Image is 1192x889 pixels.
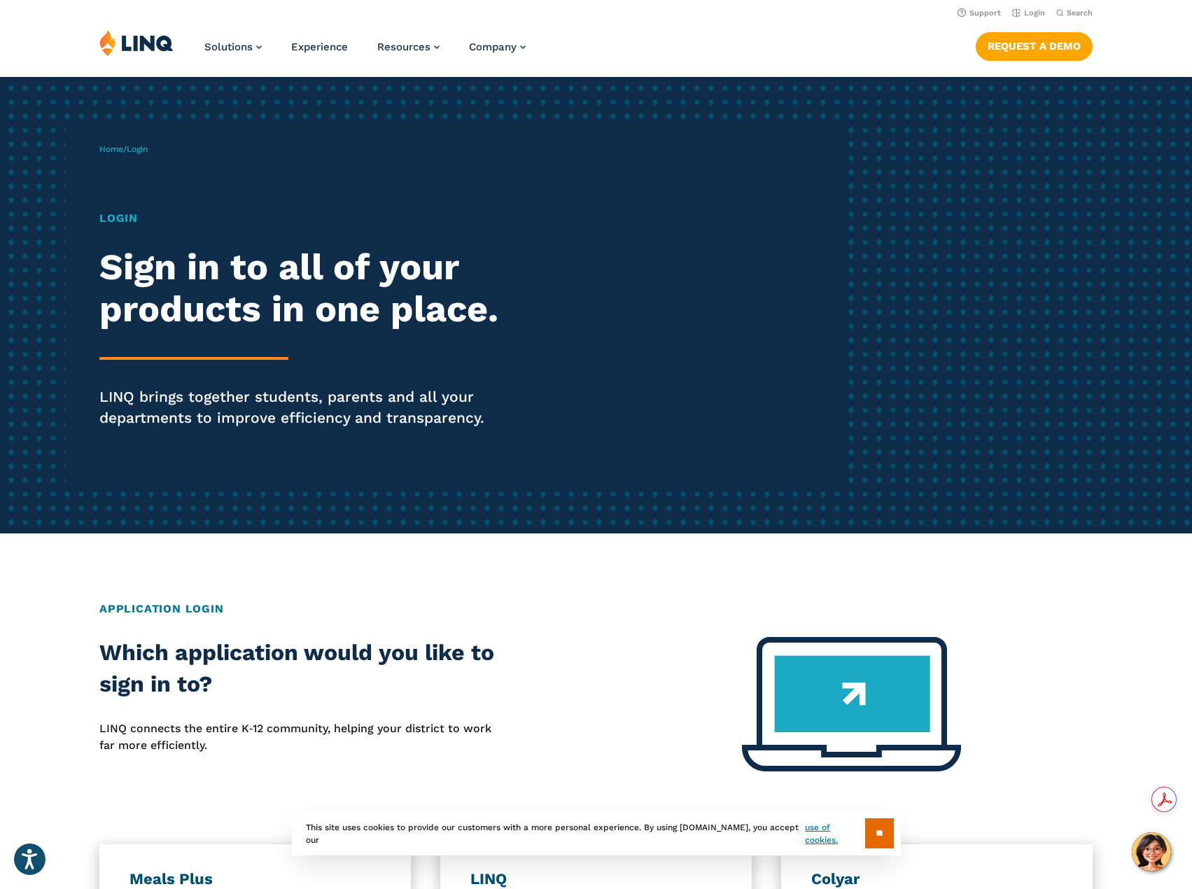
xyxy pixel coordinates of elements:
h1: Login [99,210,559,227]
span: Login [127,144,148,154]
span: Solutions [204,41,253,53]
button: Open Search Bar [1056,8,1093,18]
h2: Application Login [99,601,1093,617]
span: / [99,144,148,154]
a: Company [469,41,526,53]
nav: Primary Navigation [204,29,526,76]
p: LINQ connects the entire K‑12 community, helping your district to work far more efficiently. [99,720,496,755]
h3: Colyar [811,869,1063,889]
a: Request a Demo [976,32,1093,60]
a: use of cookies. [805,821,864,846]
span: Company [469,41,517,53]
p: LINQ brings together students, parents and all your departments to improve efficiency and transpa... [99,386,559,428]
a: Home [99,144,123,154]
h3: Meals Plus [129,869,381,889]
a: Experience [291,41,348,53]
a: Solutions [204,41,262,53]
h2: Which application would you like to sign in to? [99,637,496,701]
h2: Sign in to all of your products in one place. [99,246,559,330]
span: Resources [377,41,430,53]
a: Resources [377,41,440,53]
a: Login [1012,8,1045,17]
span: Search [1067,8,1093,17]
div: This site uses cookies to provide our customers with a more personal experience. By using [DOMAIN... [292,811,901,855]
nav: Button Navigation [976,29,1093,60]
button: Hello, have a question? Let’s chat. [1132,832,1171,871]
h3: LINQ [470,869,722,889]
a: Support [958,8,1001,17]
img: LINQ | K‑12 Software [99,29,174,56]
